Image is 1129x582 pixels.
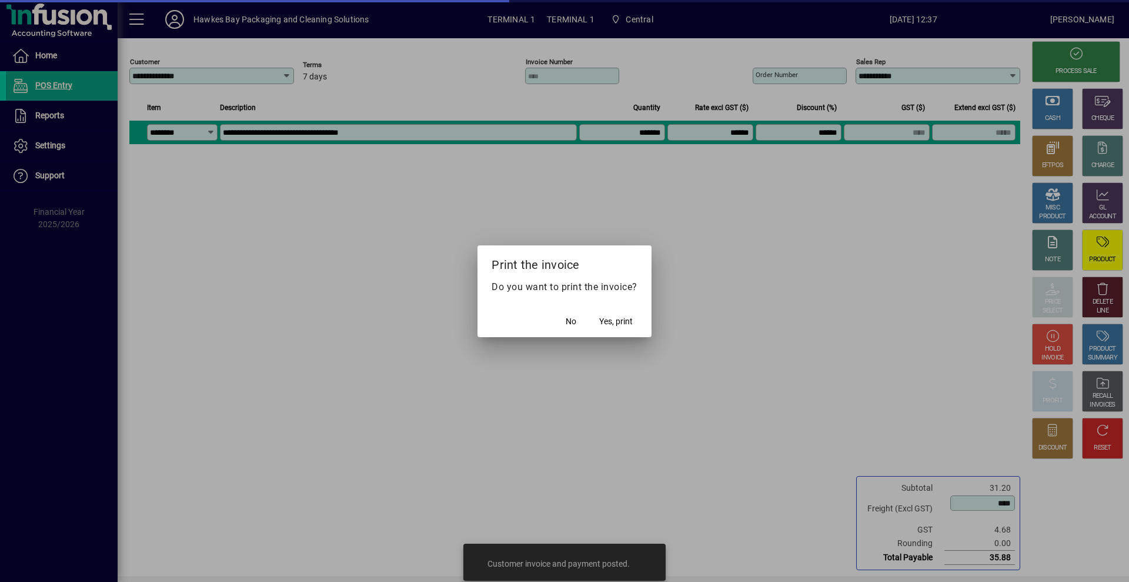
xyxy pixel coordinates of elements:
h2: Print the invoice [477,245,652,280]
button: No [552,311,590,332]
span: Yes, print [599,315,633,328]
span: No [566,315,576,328]
button: Yes, print [594,311,637,332]
p: Do you want to print the invoice? [492,280,637,294]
